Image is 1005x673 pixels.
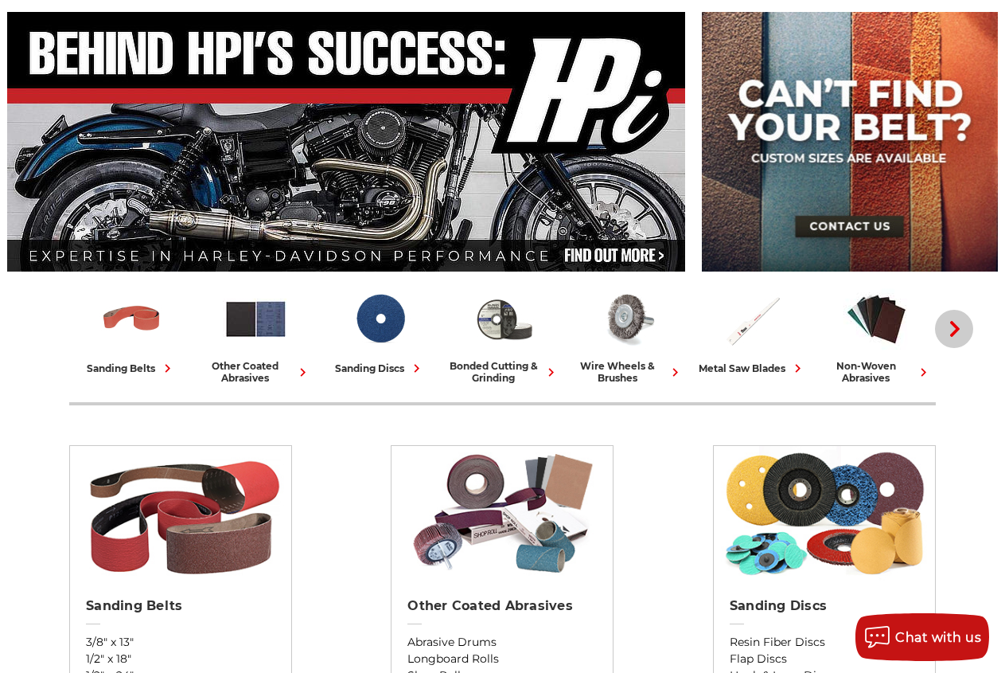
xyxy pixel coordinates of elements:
[76,286,187,377] a: sanding belts
[335,360,425,377] div: sanding discs
[407,634,597,651] a: Abrasive Drums
[324,286,435,377] a: sanding discs
[699,360,806,377] div: metal saw blades
[407,651,597,667] a: Longboard Rolls
[347,286,413,352] img: Sanding Discs
[855,613,989,661] button: Chat with us
[87,360,176,377] div: sanding belts
[572,360,684,384] div: wire wheels & brushes
[448,360,559,384] div: bonded cutting & grinding
[399,446,606,581] img: Other Coated Abrasives
[595,286,661,352] img: Wire Wheels & Brushes
[702,12,998,272] img: promo banner for custom belts.
[99,286,165,352] img: Sanding Belts
[730,651,919,667] a: Flap Discs
[223,286,289,352] img: Other Coated Abrasives
[719,286,785,352] img: Metal Saw Blades
[721,446,927,581] img: Sanding Discs
[572,286,684,384] a: wire wheels & brushes
[730,598,919,614] h2: Sanding Discs
[86,634,275,651] a: 3/8" x 13"
[895,630,981,645] span: Chat with us
[696,286,808,377] a: metal saw blades
[407,598,597,614] h2: Other Coated Abrasives
[471,286,537,352] img: Bonded Cutting & Grinding
[7,12,686,272] img: Banner for an interview featuring Horsepower Inc who makes Harley performance upgrades featured o...
[86,598,275,614] h2: Sanding Belts
[843,286,910,352] img: Non-woven Abrasives
[78,446,284,581] img: Sanding Belts
[200,360,311,384] div: other coated abrasives
[820,360,932,384] div: non-woven abrasives
[820,286,932,384] a: non-woven abrasives
[935,310,973,348] button: Next
[86,651,275,667] a: 1/2" x 18"
[448,286,559,384] a: bonded cutting & grinding
[730,634,919,651] a: Resin Fiber Discs
[200,286,311,384] a: other coated abrasives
